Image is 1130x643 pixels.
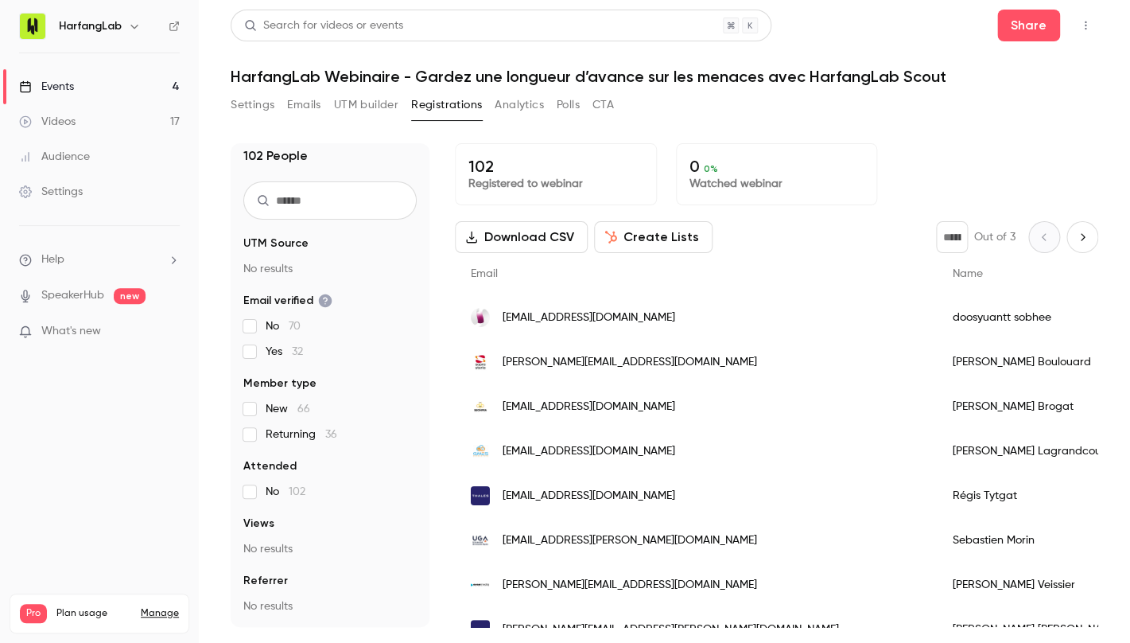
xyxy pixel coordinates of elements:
span: [PERSON_NAME][EMAIL_ADDRESS][DOMAIN_NAME] [503,577,757,594]
span: [EMAIL_ADDRESS][PERSON_NAME][DOMAIN_NAME] [503,532,757,549]
button: Next page [1066,221,1098,253]
a: Manage [141,607,179,620]
iframe: Noticeable Trigger [161,325,180,339]
span: Attended [243,458,297,474]
span: 102 [289,486,305,497]
button: Analytics [495,92,544,118]
button: Emails [287,92,320,118]
span: Yes [266,344,303,360]
span: [PERSON_NAME][EMAIL_ADDRESS][DOMAIN_NAME] [503,354,757,371]
li: help-dropdown-opener [19,251,180,268]
span: Member type [243,376,316,392]
span: 36 [325,429,337,440]
img: HarfangLab [20,14,45,39]
span: Email verified [243,293,332,309]
a: SpeakerHub [41,287,104,304]
button: Share [997,10,1060,41]
p: 0 [689,157,864,176]
p: No results [243,541,417,557]
p: No results [243,598,417,614]
span: Views [243,516,274,532]
img: thalesgroup.com [471,620,490,639]
span: [EMAIL_ADDRESS][DOMAIN_NAME] [503,310,675,326]
p: Out of 3 [974,229,1015,245]
img: soprasteria.com [471,353,490,372]
span: Plan usage [56,607,131,620]
div: Videos [19,114,76,130]
span: Pro [20,604,47,623]
p: Registered to webinar [468,176,643,192]
span: Referrer [243,573,288,589]
span: 32 [292,346,303,357]
p: No results [243,261,417,277]
span: Returning [266,427,337,442]
div: Search for videos or events [244,18,403,34]
h6: HarfangLab [59,18,122,34]
section: facet-groups [243,236,417,614]
p: Watched webinar [689,176,864,192]
button: UTM builder [334,92,398,118]
h1: HarfangLab Webinaire - Gardez une longueur d’avance sur les menaces avec HarfangLab Scout [231,67,1098,86]
span: New [266,401,310,417]
div: Settings [19,184,83,200]
button: Create Lists [594,221,713,253]
span: [EMAIL_ADDRESS][DOMAIN_NAME] [503,443,675,460]
h1: 102 People [243,146,308,166]
span: Name [953,268,983,279]
span: Help [41,251,64,268]
span: [PERSON_NAME][EMAIL_ADDRESS][PERSON_NAME][DOMAIN_NAME] [503,622,839,638]
div: Audience [19,149,90,165]
span: [EMAIL_ADDRESS][DOMAIN_NAME] [503,488,675,505]
img: secinfra.fr [471,397,490,416]
span: What's new [41,323,101,340]
p: 102 [468,157,643,176]
span: [EMAIL_ADDRESS][DOMAIN_NAME] [503,399,675,415]
span: No [266,318,301,334]
div: Events [19,79,74,95]
span: 66 [297,403,310,415]
img: exodata.fr [471,308,490,327]
button: CTA [592,92,614,118]
img: univ-grenoble-alpes.fr [471,531,490,550]
img: gmes.fr [471,442,490,461]
button: Download CSV [455,221,588,253]
span: 70 [289,321,301,332]
span: Email [471,268,498,279]
button: Polls [557,92,580,118]
span: No [266,484,305,500]
span: new [114,288,146,304]
button: Settings [231,92,274,118]
img: thalesgroup.com [471,486,490,505]
img: evenmedia.fr [471,583,490,587]
span: 0 % [704,163,718,174]
span: UTM Source [243,236,309,251]
button: Registrations [411,92,482,118]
